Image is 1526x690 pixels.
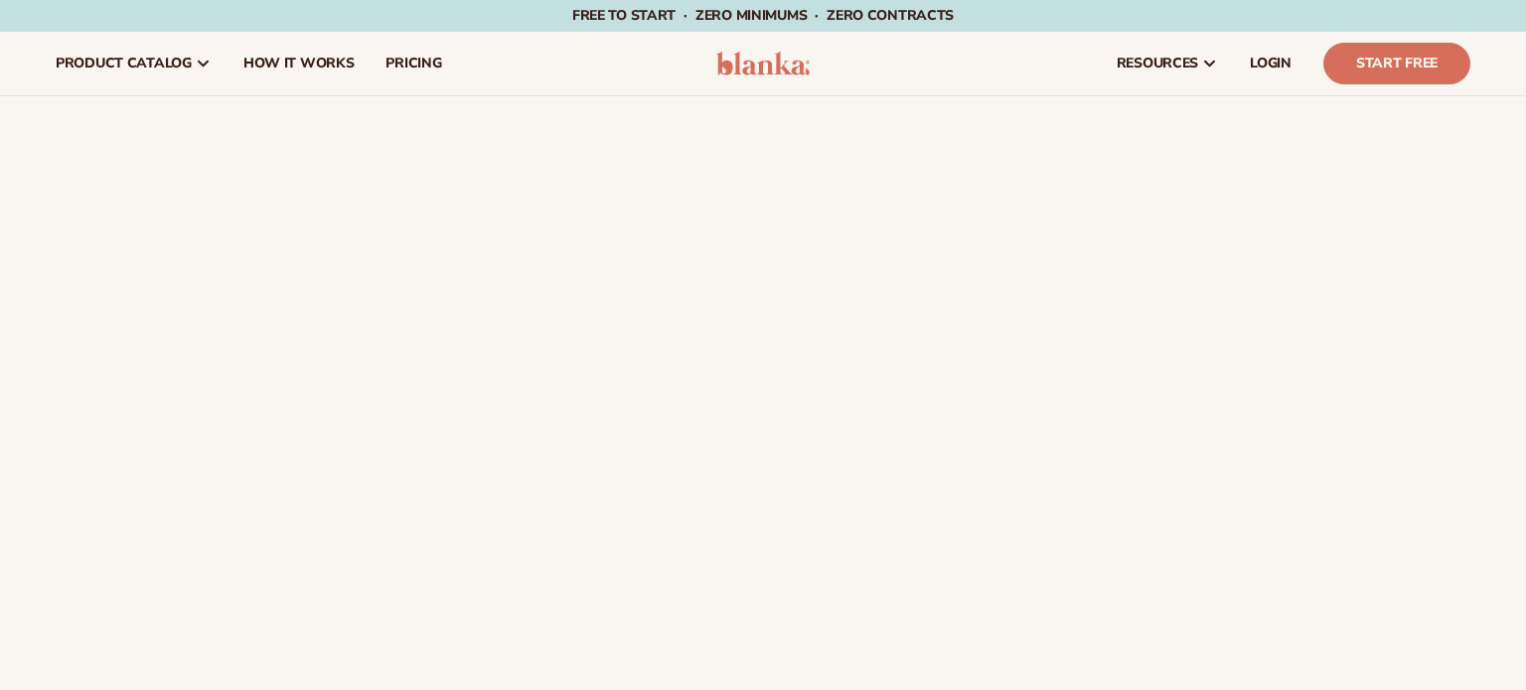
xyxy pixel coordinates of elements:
span: resources [1117,56,1198,71]
a: How It Works [228,32,371,95]
a: pricing [370,32,457,95]
a: Start Free [1323,43,1470,84]
span: pricing [385,56,441,71]
a: LOGIN [1234,32,1307,95]
img: logo [716,52,811,75]
span: product catalog [56,56,192,71]
a: product catalog [40,32,228,95]
a: resources [1101,32,1234,95]
span: LOGIN [1250,56,1292,71]
span: How It Works [243,56,355,71]
span: Free to start · ZERO minimums · ZERO contracts [572,6,954,25]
